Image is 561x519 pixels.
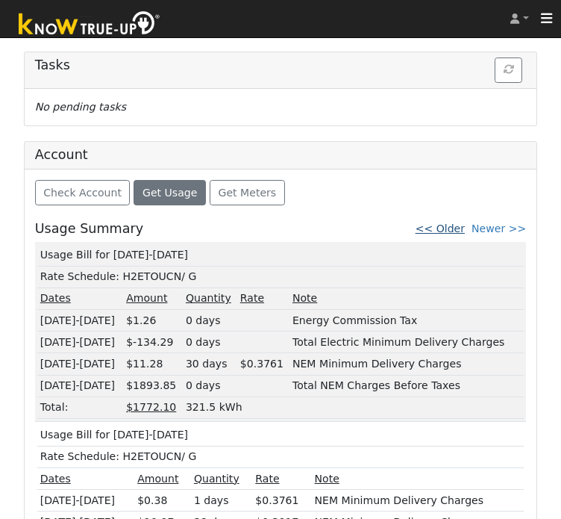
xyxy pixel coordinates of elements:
[37,332,123,353] td: [DATE]-[DATE]
[210,180,285,205] button: Get Meters
[37,266,524,288] td: Rate Schedule: H2ETOUCN
[40,473,71,485] u: Dates
[37,446,524,467] td: Rate Schedule: H2ETOUCN
[240,292,264,304] u: Rate
[137,473,178,485] u: Amount
[289,353,523,375] td: NEM Minimum Delivery Charges
[43,187,122,199] span: Check Account
[40,292,71,304] u: Dates
[37,353,123,375] td: [DATE]-[DATE]
[471,223,526,234] a: Newer >>
[186,400,521,415] div: 321.5 kWh
[124,332,184,353] td: $-134.29
[37,245,524,267] td: Usage Bill for [DATE]-[DATE]
[416,223,465,234] a: << Older
[124,375,184,397] td: $1893.85
[255,493,309,509] div: $0.3761
[219,187,277,199] span: Get Meters
[35,58,527,73] h5: Tasks
[186,313,235,329] div: 0 days
[37,425,524,447] td: Usage Bill for [DATE]-[DATE]
[124,310,184,332] td: $1.26
[186,335,235,350] div: 0 days
[292,292,317,304] u: Note
[495,58,522,83] button: Refresh
[312,490,524,512] td: NEM Minimum Delivery Charges
[126,292,167,304] u: Amount
[315,473,339,485] u: Note
[289,332,523,353] td: Total Electric Minimum Delivery Charges
[124,353,184,375] td: $11.28
[37,490,134,512] td: [DATE]-[DATE]
[11,8,168,42] img: Know True-Up
[255,473,279,485] u: Rate
[181,270,196,282] span: / G
[194,493,250,509] div: 1 days
[186,378,235,394] div: 0 days
[240,356,287,372] div: $0.3761
[194,473,239,485] u: Quantity
[533,8,561,29] button: Toggle navigation
[186,356,235,372] div: 30 days
[126,401,176,413] u: $1772.10
[134,180,206,205] button: Get Usage
[135,490,192,512] td: $0.38
[35,180,131,205] button: Check Account
[289,375,523,397] td: Total NEM Charges Before Taxes
[142,187,197,199] span: Get Usage
[35,221,143,237] h5: Usage Summary
[37,397,123,418] td: Total:
[289,310,523,332] td: Energy Commission Tax
[35,101,126,113] i: No pending tasks
[37,310,123,332] td: [DATE]-[DATE]
[186,292,231,304] u: Quantity
[181,450,196,462] span: / G
[37,375,123,397] td: [DATE]-[DATE]
[35,147,88,162] h5: Account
